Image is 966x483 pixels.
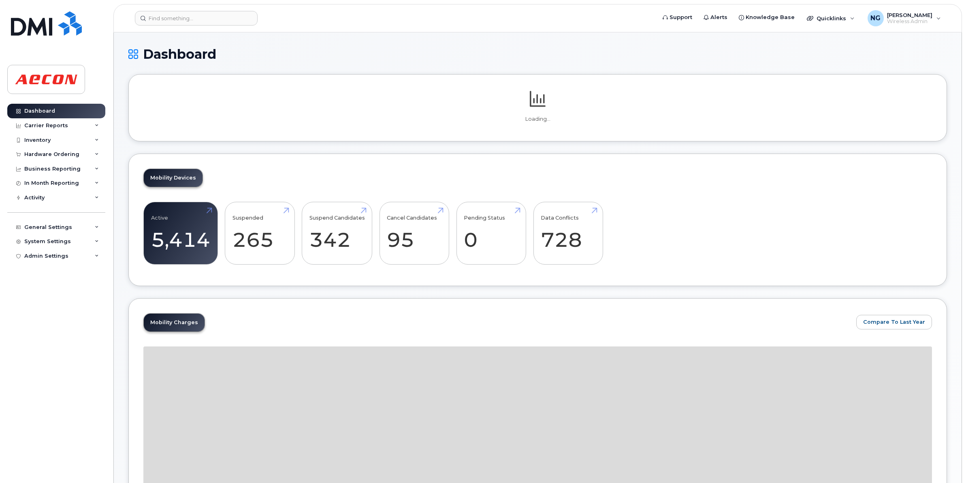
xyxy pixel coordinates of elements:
[387,207,441,260] a: Cancel Candidates 95
[143,115,932,123] p: Loading...
[144,169,203,187] a: Mobility Devices
[151,207,210,260] a: Active 5,414
[464,207,518,260] a: Pending Status 0
[144,314,205,331] a: Mobility Charges
[541,207,595,260] a: Data Conflicts 728
[863,318,925,326] span: Compare To Last Year
[309,207,365,260] a: Suspend Candidates 342
[128,47,947,61] h1: Dashboard
[856,315,932,329] button: Compare To Last Year
[232,207,287,260] a: Suspended 265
